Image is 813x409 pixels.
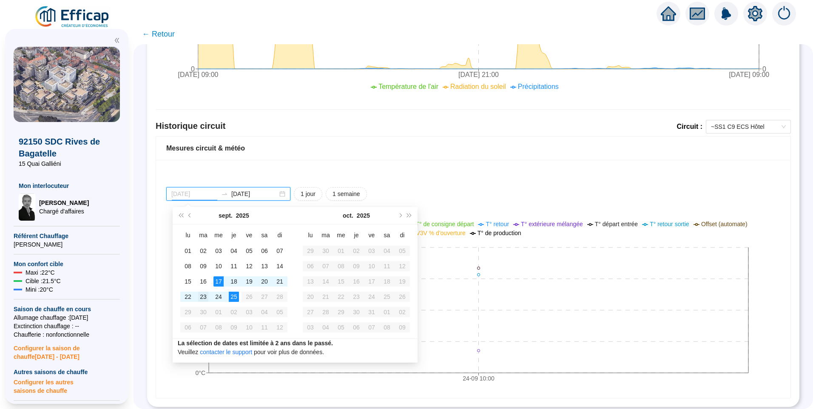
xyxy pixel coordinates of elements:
td: 2025-09-29 [303,243,318,258]
div: 02 [351,246,361,256]
strong: La sélection de dates est limitée à 2 ans dans le passé. [178,340,333,347]
input: Date de début [171,190,218,199]
tspan: 24-09 10:00 [463,375,495,382]
div: 26 [397,292,407,302]
span: setting [748,6,763,21]
td: 2025-10-08 [211,320,226,335]
div: 29 [305,246,316,256]
td: 2025-10-14 [318,274,333,289]
div: 05 [336,322,346,332]
td: 2025-10-03 [364,243,379,258]
div: 09 [198,261,208,271]
div: 15 [336,276,346,287]
td: 2025-10-02 [226,304,242,320]
td: 2025-10-09 [226,320,242,335]
div: 18 [382,276,392,287]
div: 08 [336,261,346,271]
img: Chargé d'affaires [19,193,36,221]
td: 2025-09-25 [226,289,242,304]
td: 2025-10-02 [349,243,364,258]
span: Allumage chauffage : [DATE] [14,313,120,322]
span: Température de l'air [378,83,438,90]
div: 05 [244,246,254,256]
div: 31 [367,307,377,317]
td: 2025-09-03 [211,243,226,258]
td: 2025-09-18 [226,274,242,289]
td: 2025-09-26 [242,289,257,304]
span: to [221,190,228,197]
span: Exctinction chauffage : -- [14,322,120,330]
img: alerts [772,2,796,26]
button: Choisissez un mois [219,207,233,224]
th: lu [180,228,196,243]
td: 2025-09-08 [180,258,196,274]
tspan: [DATE] 21:00 [458,71,499,78]
div: 17 [367,276,377,287]
div: 30 [198,307,208,317]
td: 2025-10-07 [196,320,211,335]
td: 2025-09-24 [211,289,226,304]
div: 15 [183,276,193,287]
td: 2025-09-19 [242,274,257,289]
td: 2025-10-04 [379,243,395,258]
th: je [226,228,242,243]
td: 2025-09-05 [242,243,257,258]
td: 2025-10-18 [379,274,395,289]
h4: Historique circuit [156,120,225,132]
div: 12 [397,261,407,271]
td: 2025-10-15 [333,274,349,289]
span: Mon interlocuteur [19,182,115,190]
td: 2025-10-12 [272,320,287,335]
button: Mois suivant (PageDown) [395,207,404,224]
div: 11 [382,261,392,271]
div: 21 [275,276,285,287]
td: 2025-10-22 [333,289,349,304]
div: 01 [183,246,193,256]
div: 09 [397,322,407,332]
td: 2025-10-28 [318,304,333,320]
td: 2025-09-01 [180,243,196,258]
div: 23 [198,292,208,302]
td: 2025-11-06 [349,320,364,335]
div: 02 [397,307,407,317]
span: Référent Chauffage [14,232,120,240]
span: Chaufferie : non fonctionnelle [14,330,120,339]
span: Circuit : [677,122,702,132]
span: [PERSON_NAME] [39,199,89,207]
div: 02 [229,307,239,317]
button: Mois précédent (PageUp) [185,207,195,224]
td: 2025-10-01 [333,243,349,258]
div: 13 [259,261,270,271]
td: 2025-10-13 [303,274,318,289]
td: 2025-09-29 [180,304,196,320]
td: 2025-10-17 [364,274,379,289]
td: 2025-10-10 [364,258,379,274]
td: 2025-09-14 [272,258,287,274]
tspan: 0 [191,65,195,73]
div: 10 [244,322,254,332]
button: Année précédente (Ctrl + gauche) [176,207,185,224]
div: 24 [367,292,377,302]
th: ve [242,228,257,243]
td: 2025-09-20 [257,274,272,289]
div: 02 [198,246,208,256]
span: T° retour sortie [650,221,689,227]
span: swap-right [221,190,228,197]
div: 07 [367,322,377,332]
td: 2025-10-27 [303,304,318,320]
td: 2025-10-11 [379,258,395,274]
div: 23 [351,292,361,302]
td: 2025-10-06 [303,258,318,274]
td: 2025-09-30 [196,304,211,320]
span: Maxi : 22 °C [26,268,55,277]
div: 20 [259,276,270,287]
td: 2025-09-15 [180,274,196,289]
div: 07 [321,261,331,271]
div: 28 [321,307,331,317]
td: 2025-10-31 [364,304,379,320]
a: contacter le support [200,349,252,355]
span: Configurer les autres saisons de chauffe [14,376,120,395]
td: 2025-10-29 [333,304,349,320]
div: 08 [382,322,392,332]
img: alerts [714,2,738,26]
